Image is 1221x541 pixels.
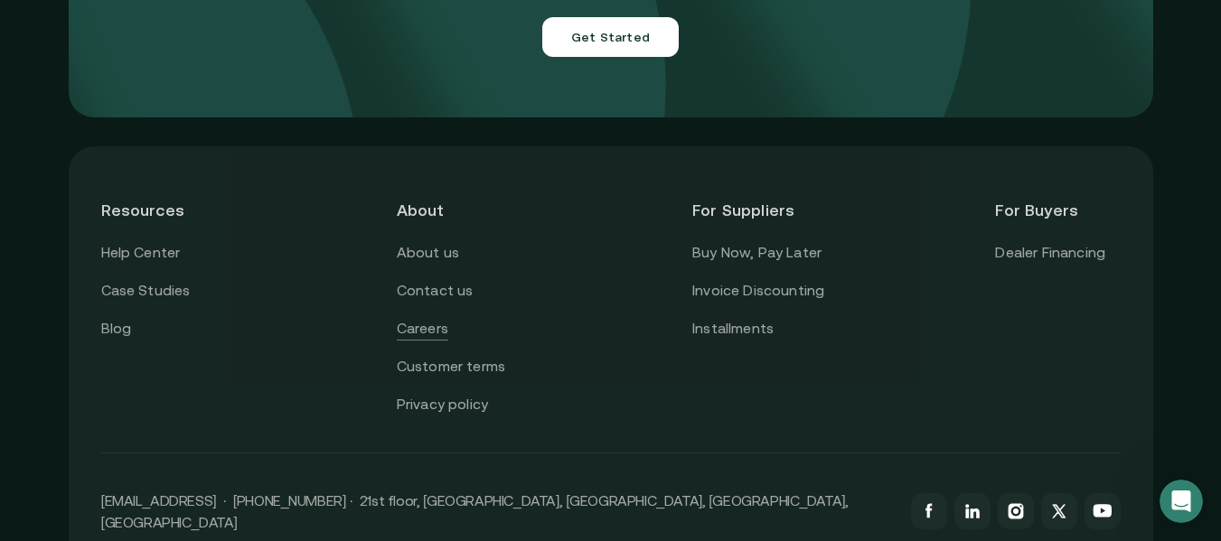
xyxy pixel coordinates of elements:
[692,179,824,241] header: For Suppliers
[101,241,181,265] a: Help Center
[101,490,893,533] p: [EMAIL_ADDRESS] · [PHONE_NUMBER] · 21st floor, [GEOGRAPHIC_DATA], [GEOGRAPHIC_DATA], [GEOGRAPHIC_...
[692,279,824,303] a: Invoice Discounting
[397,241,459,265] a: About us
[995,241,1105,265] a: Dealer Financing
[995,179,1120,241] header: For Buyers
[542,17,679,57] button: Get Started
[397,179,521,241] header: About
[101,317,132,340] a: Blog
[1160,480,1203,523] iframe: Intercom live chat
[397,393,488,416] a: Privacy policy
[692,241,822,265] a: Buy Now, Pay Later
[101,179,226,241] header: Resources
[397,355,505,378] a: Customer terms
[397,279,474,303] a: Contact us
[101,279,191,303] a: Case Studies
[692,317,774,340] a: Installments
[397,317,448,340] a: Careers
